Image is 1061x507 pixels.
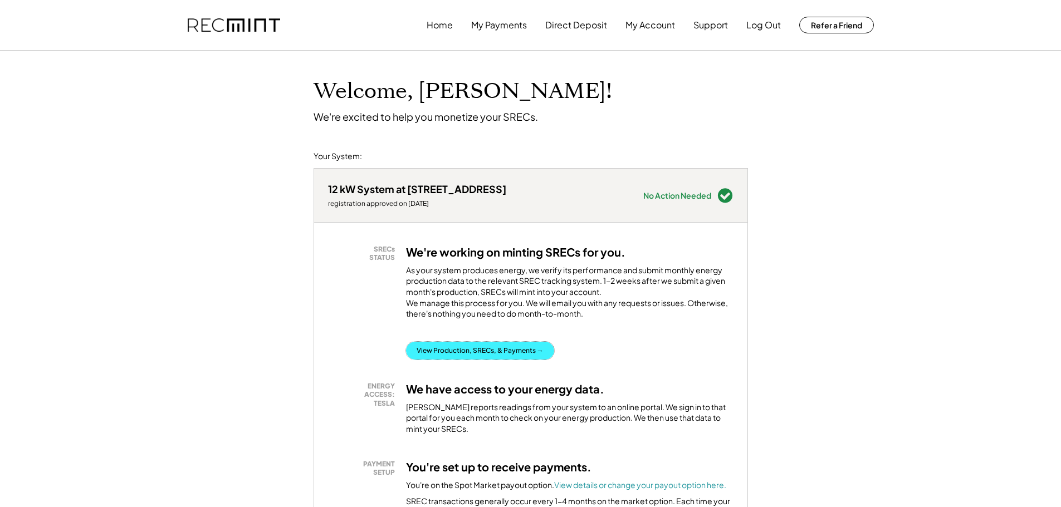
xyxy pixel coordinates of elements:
button: My Payments [471,14,527,36]
button: Log Out [746,14,781,36]
div: PAYMENT SETUP [334,460,395,477]
div: We're excited to help you monetize your SRECs. [314,110,538,123]
div: [PERSON_NAME] reports readings from your system to an online portal. We sign in to that portal fo... [406,402,734,435]
div: As your system produces energy, we verify its performance and submit monthly energy production da... [406,265,734,325]
div: registration approved on [DATE] [328,199,506,208]
button: My Account [625,14,675,36]
button: Direct Deposit [545,14,607,36]
div: Your System: [314,151,362,162]
button: View Production, SRECs, & Payments → [406,342,554,360]
h1: Welcome, [PERSON_NAME]! [314,78,612,105]
button: Support [693,14,728,36]
h3: We're working on minting SRECs for you. [406,245,625,259]
div: No Action Needed [643,191,711,199]
button: Refer a Friend [799,17,874,33]
button: Home [427,14,453,36]
div: You're on the Spot Market payout option. [406,480,726,491]
a: View details or change your payout option here. [554,480,726,490]
img: recmint-logotype%403x.png [188,18,280,32]
h3: We have access to your energy data. [406,382,604,396]
h3: You're set up to receive payments. [406,460,591,474]
div: ENERGY ACCESS: TESLA [334,382,395,408]
div: 12 kW System at [STREET_ADDRESS] [328,183,506,195]
div: SRECs STATUS [334,245,395,262]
